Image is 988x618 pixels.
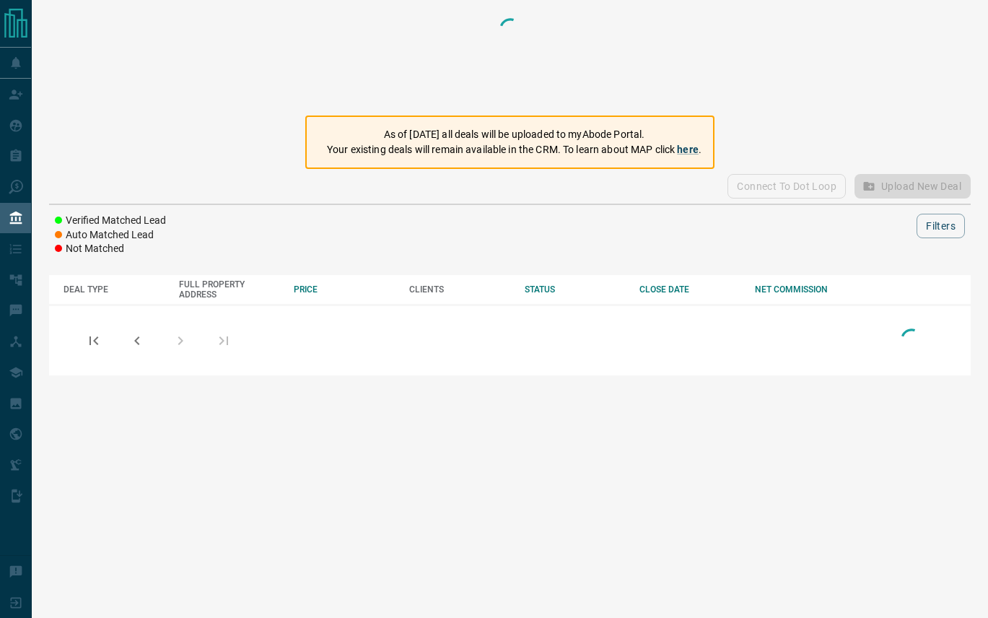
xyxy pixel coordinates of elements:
button: Filters [917,214,965,238]
div: PRICE [294,284,395,295]
p: Your existing deals will remain available in the CRM. To learn about MAP click . [327,142,701,157]
div: STATUS [525,284,626,295]
div: FULL PROPERTY ADDRESS [179,279,280,300]
div: CLOSE DATE [639,284,740,295]
li: Auto Matched Lead [55,228,166,243]
div: DEAL TYPE [64,284,165,295]
div: CLIENTS [409,284,510,295]
div: Loading [897,325,926,356]
div: Loading [496,14,525,101]
a: here [677,144,699,155]
div: NET COMMISSION [755,284,856,295]
p: As of [DATE] all deals will be uploaded to myAbode Portal. [327,127,701,142]
li: Not Matched [55,242,166,256]
li: Verified Matched Lead [55,214,166,228]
